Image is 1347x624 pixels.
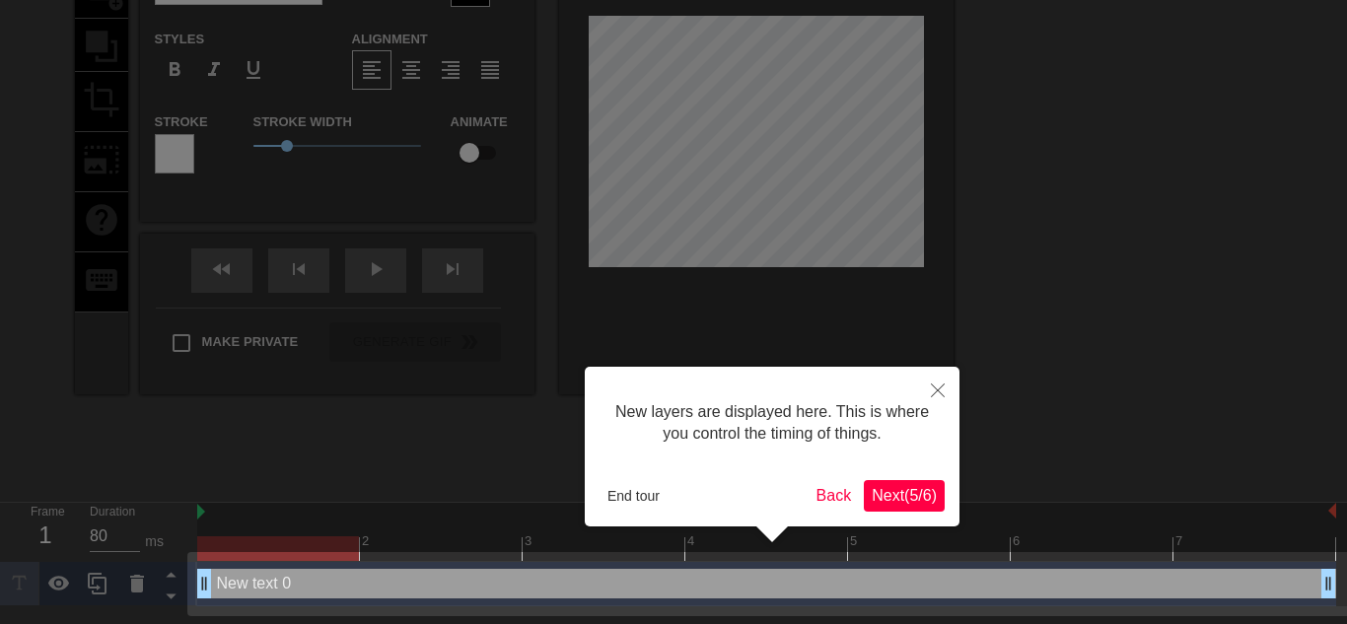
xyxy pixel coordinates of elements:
div: New layers are displayed here. This is where you control the timing of things. [600,381,945,465]
button: Next [864,480,945,512]
button: Back [809,480,860,512]
span: Next ( 5 / 6 ) [872,487,937,504]
button: End tour [600,481,668,511]
button: Close [916,367,959,412]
